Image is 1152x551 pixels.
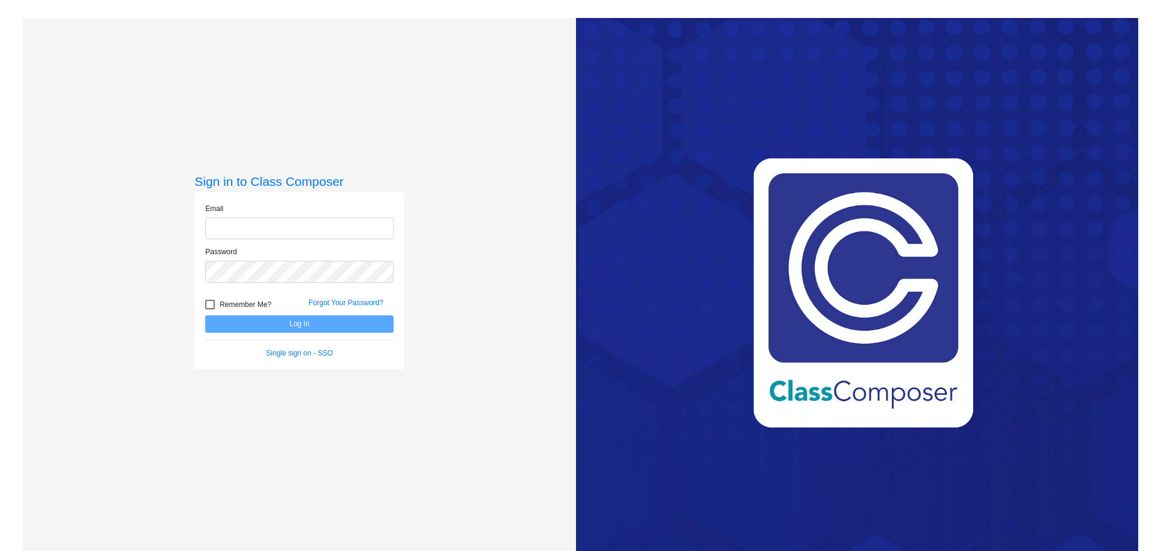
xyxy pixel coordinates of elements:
[205,246,237,257] label: Password
[205,203,223,214] label: Email
[220,297,271,312] span: Remember Me?
[308,299,383,307] a: Forgot Your Password?
[194,174,404,189] h3: Sign in to Class Composer
[266,349,333,357] a: Single sign on - SSO
[205,315,394,333] button: Log In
